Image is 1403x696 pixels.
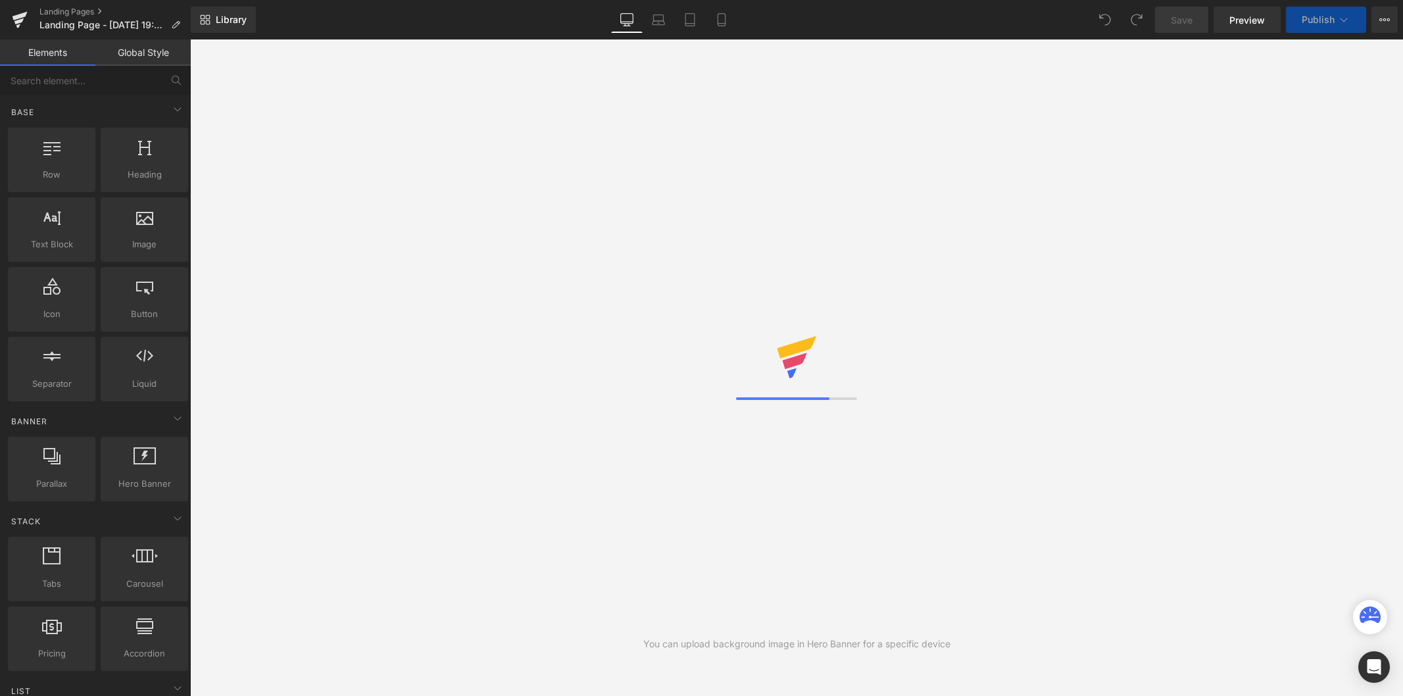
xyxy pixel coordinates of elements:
[10,106,36,118] span: Base
[39,20,166,30] span: Landing Page - [DATE] 19:58:08
[1171,13,1193,27] span: Save
[1302,14,1335,25] span: Publish
[1286,7,1366,33] button: Publish
[105,307,184,321] span: Button
[105,168,184,182] span: Heading
[1358,651,1390,683] div: Open Intercom Messenger
[216,14,247,26] span: Library
[39,7,191,17] a: Landing Pages
[105,647,184,660] span: Accordion
[105,237,184,251] span: Image
[105,477,184,491] span: Hero Banner
[643,7,674,33] a: Laptop
[643,637,950,651] div: You can upload background image in Hero Banner for a specific device
[12,377,91,391] span: Separator
[191,7,256,33] a: New Library
[1229,13,1265,27] span: Preview
[1123,7,1150,33] button: Redo
[12,168,91,182] span: Row
[1214,7,1281,33] a: Preview
[10,515,42,528] span: Stack
[12,477,91,491] span: Parallax
[10,415,49,428] span: Banner
[12,307,91,321] span: Icon
[12,237,91,251] span: Text Block
[674,7,706,33] a: Tablet
[105,377,184,391] span: Liquid
[12,577,91,591] span: Tabs
[1371,7,1398,33] button: More
[105,577,184,591] span: Carousel
[95,39,191,66] a: Global Style
[12,647,91,660] span: Pricing
[1092,7,1118,33] button: Undo
[706,7,737,33] a: Mobile
[611,7,643,33] a: Desktop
